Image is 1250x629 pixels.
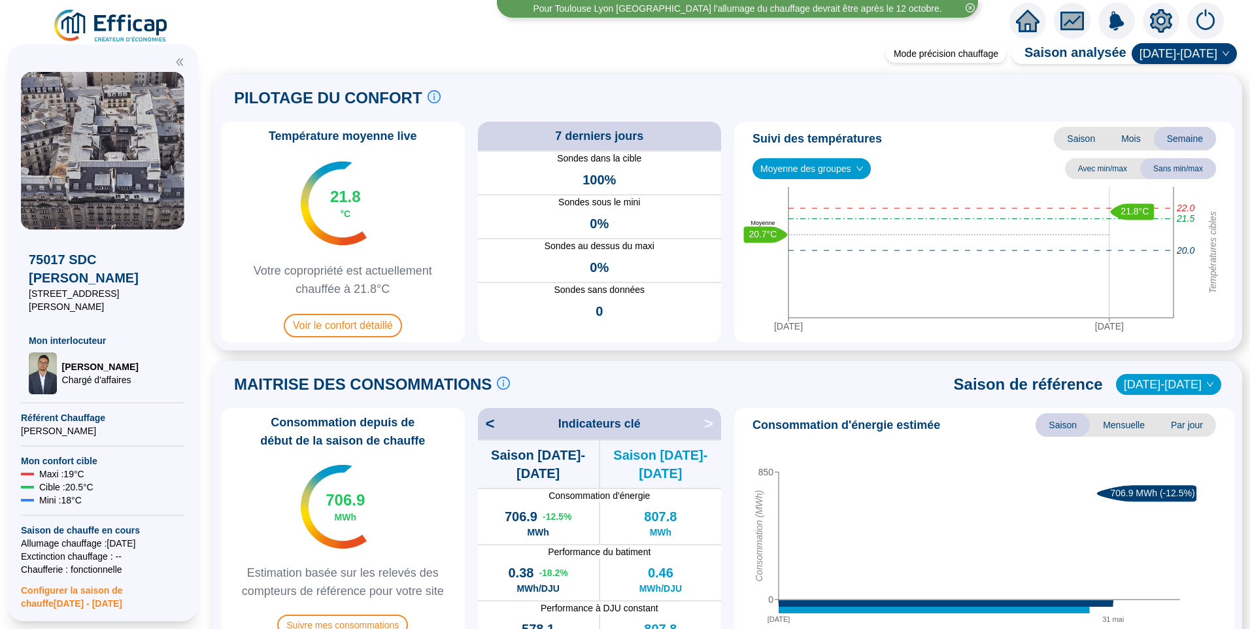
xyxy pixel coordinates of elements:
[590,258,609,277] span: 0%
[497,377,510,390] span: info-circle
[749,229,777,239] text: 20.7°C
[284,314,402,337] span: Voir le confort détaillé
[478,195,722,209] span: Sondes sous le mini
[648,564,673,582] span: 0.46
[21,524,184,537] span: Saison de chauffe en cours
[558,415,641,433] span: Indicateurs clé
[1121,206,1149,216] text: 21.8°C
[1102,615,1124,623] tspan: 31 mai
[21,411,184,424] span: Référent Chauffage
[234,374,492,395] span: MAITRISE DES CONSOMMATIONS
[1054,127,1108,150] span: Saison
[1206,381,1214,388] span: down
[478,283,722,297] span: Sondes sans données
[29,250,177,287] span: 75017 SDC [PERSON_NAME]
[966,3,975,12] span: close-circle
[1098,3,1135,39] img: alerts
[478,545,722,558] span: Performance du batiment
[52,8,171,44] img: efficap energie logo
[1176,203,1194,214] tspan: 22.0
[1016,9,1039,33] span: home
[555,127,643,145] span: 7 derniers jours
[752,416,940,434] span: Consommation d'énergie estimée
[539,566,567,579] span: -18.2 %
[428,90,441,103] span: info-circle
[751,220,775,226] text: Moyenne
[301,465,367,549] img: indicateur températures
[516,582,559,595] span: MWh/DJU
[1176,214,1194,224] tspan: 21.5
[600,446,721,483] span: Saison [DATE]-[DATE]
[234,88,422,109] span: PILOTAGE DU CONFORT
[1222,50,1230,58] span: down
[39,467,84,481] span: Maxi : 19 °C
[704,413,721,434] span: >
[533,2,941,16] div: Pour Toulouse Lyon [GEOGRAPHIC_DATA] l'allumage du chauffage devrait être après le 12 octobre.
[39,481,93,494] span: Cible : 20.5 °C
[1140,44,1229,63] span: 2024-2025
[1149,9,1173,33] span: setting
[1154,127,1216,150] span: Semaine
[21,550,184,563] span: Exctinction chauffage : --
[29,287,177,313] span: [STREET_ADDRESS][PERSON_NAME]
[1124,375,1213,394] span: 2023-2024
[1095,321,1124,331] tspan: [DATE]
[590,214,609,233] span: 0%
[954,374,1103,395] span: Saison de référence
[261,127,425,145] span: Température moyenne live
[29,352,57,394] img: Chargé d'affaires
[21,563,184,576] span: Chaufferie : fonctionnelle
[330,186,361,207] span: 21.8
[1187,3,1224,39] img: alerts
[543,510,571,523] span: -12.5 %
[478,602,722,615] span: Performance à DJU constant
[62,373,139,386] span: Chargé d'affaires
[29,334,177,347] span: Mon interlocuteur
[21,537,184,550] span: Allumage chauffage : [DATE]
[1208,211,1218,294] tspan: Températures cibles
[1011,43,1126,64] span: Saison analysée
[226,262,460,298] span: Votre copropriété est actuellement chauffée à 21.8°C
[768,615,790,623] tspan: [DATE]
[478,413,495,434] span: <
[21,424,184,437] span: [PERSON_NAME]
[1036,413,1090,437] span: Saison
[1060,9,1084,33] span: fund
[508,564,533,582] span: 0.38
[478,152,722,165] span: Sondes dans la cible
[760,159,863,178] span: Moyenne des groupes
[226,564,460,600] span: Estimation basée sur les relevés des compteurs de référence pour votre site
[335,511,356,524] span: MWh
[650,526,671,539] span: MWh
[527,526,549,539] span: MWh
[21,576,184,610] span: Configurer la saison de chauffe [DATE] - [DATE]
[639,582,682,595] span: MWh/DJU
[39,494,82,507] span: Mini : 18 °C
[340,207,350,220] span: °C
[1065,158,1140,179] span: Avec min/max
[1140,158,1216,179] span: Sans min/max
[478,239,722,253] span: Sondes au dessus du maxi
[583,171,616,189] span: 100%
[1158,413,1216,437] span: Par jour
[596,302,603,320] span: 0
[175,58,184,67] span: double-left
[21,454,184,467] span: Mon confort cible
[301,161,367,245] img: indicateur températures
[758,467,774,477] tspan: 850
[326,490,365,511] span: 706.9
[478,446,599,483] span: Saison [DATE]-[DATE]
[768,594,773,605] tspan: 0
[478,489,722,502] span: Consommation d'énergie
[644,507,677,526] span: 807.8
[226,413,460,450] span: Consommation depuis de début de la saison de chauffe
[62,360,139,373] span: [PERSON_NAME]
[754,490,764,582] tspan: Consommation (MWh)
[1176,245,1194,256] tspan: 20.0
[856,165,864,173] span: down
[1110,488,1194,498] text: 706.9 MWh (-12.5%)
[505,507,537,526] span: 706.9
[886,44,1006,63] div: Mode précision chauffage
[774,321,803,331] tspan: [DATE]
[1108,127,1154,150] span: Mois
